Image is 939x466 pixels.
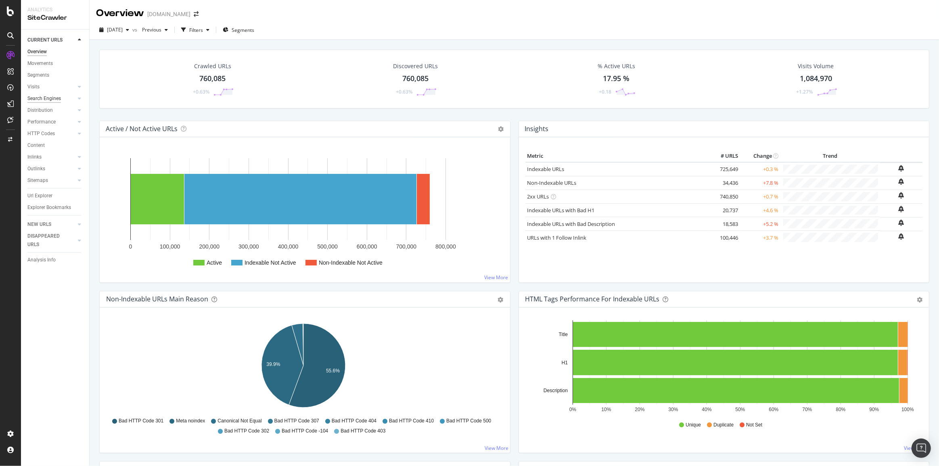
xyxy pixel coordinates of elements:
[485,445,509,451] a: View More
[27,176,48,185] div: Sitemaps
[27,48,84,56] a: Overview
[27,118,75,126] a: Performance
[558,332,568,337] text: Title
[708,217,740,231] td: 18,583
[525,123,549,134] h4: Insights
[543,388,567,393] text: Description
[899,219,904,226] div: bell-plus
[27,192,84,200] a: Url Explorer
[686,422,701,428] span: Unique
[27,256,84,264] a: Analysis Info
[238,243,259,250] text: 300,000
[797,88,813,95] div: +1.27%
[917,297,922,303] div: gear
[27,71,49,79] div: Segments
[27,94,75,103] a: Search Engines
[869,407,879,412] text: 90%
[800,73,832,84] div: 1,084,970
[27,203,84,212] a: Explorer Bookmarks
[147,10,190,18] div: [DOMAIN_NAME]
[802,407,812,412] text: 70%
[106,123,178,134] h4: Active / Not Active URLs
[836,407,845,412] text: 80%
[319,259,383,266] text: Non-Indexable Not Active
[194,11,199,17] div: arrow-right-arrow-left
[525,320,920,414] svg: A chart.
[527,207,595,214] a: Indexable URLs with Bad H1
[599,88,611,95] div: +0.18
[569,407,576,412] text: 0%
[527,193,549,200] a: 2xx URLs
[435,243,456,250] text: 800,000
[106,295,208,303] div: Non-Indexable URLs Main Reason
[27,232,68,249] div: DISAPPEARED URLS
[668,407,678,412] text: 30%
[27,83,75,91] a: Visits
[27,176,75,185] a: Sitemaps
[317,243,338,250] text: 500,000
[27,153,42,161] div: Inlinks
[27,48,47,56] div: Overview
[780,150,880,162] th: Trend
[601,407,611,412] text: 10%
[603,73,629,84] div: 17.95 %
[278,243,299,250] text: 400,000
[27,106,75,115] a: Distribution
[178,23,213,36] button: Filters
[106,150,501,276] svg: A chart.
[740,162,780,176] td: +0.3 %
[389,418,434,424] span: Bad HTTP Code 410
[396,88,412,95] div: +0.63%
[27,118,56,126] div: Performance
[527,179,577,186] a: Non-Indexable URLs
[27,130,75,138] a: HTTP Codes
[527,220,615,228] a: Indexable URLs with Bad Description
[27,36,63,44] div: CURRENT URLS
[132,26,139,33] span: vs
[27,153,75,161] a: Inlinks
[357,243,377,250] text: 600,000
[769,407,778,412] text: 60%
[274,418,319,424] span: Bad HTTP Code 307
[341,428,385,435] span: Bad HTTP Code 403
[27,192,52,200] div: Url Explorer
[139,23,171,36] button: Previous
[245,259,296,266] text: Indexable Not Active
[527,234,587,241] a: URLs with 1 Follow Inlink
[561,360,568,366] text: H1
[27,165,45,173] div: Outlinks
[232,27,254,33] span: Segments
[393,62,438,70] div: Discovered URLs
[899,165,904,171] div: bell-plus
[96,23,132,36] button: [DATE]
[899,206,904,212] div: bell-plus
[27,232,75,249] a: DISAPPEARED URLS
[904,445,928,451] a: View More
[194,62,231,70] div: Crawled URLs
[326,368,340,374] text: 55.6%
[740,176,780,190] td: +7.8 %
[27,13,83,23] div: SiteCrawler
[27,130,55,138] div: HTTP Codes
[740,203,780,217] td: +4.6 %
[266,362,280,368] text: 39.9%
[119,418,163,424] span: Bad HTTP Code 301
[27,141,45,150] div: Content
[217,418,261,424] span: Canonical Not Equal
[740,231,780,244] td: +3.7 %
[446,418,491,424] span: Bad HTTP Code 500
[27,6,83,13] div: Analytics
[402,73,429,84] div: 760,085
[708,190,740,203] td: 740,850
[525,295,660,303] div: HTML Tags Performance for Indexable URLs
[176,418,205,424] span: Meta noindex
[332,418,376,424] span: Bad HTTP Code 404
[224,428,269,435] span: Bad HTTP Code 302
[901,407,914,412] text: 100%
[746,422,762,428] span: Not Set
[708,203,740,217] td: 20,737
[598,62,635,70] div: % Active URLs
[139,26,161,33] span: Previous
[708,150,740,162] th: # URLS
